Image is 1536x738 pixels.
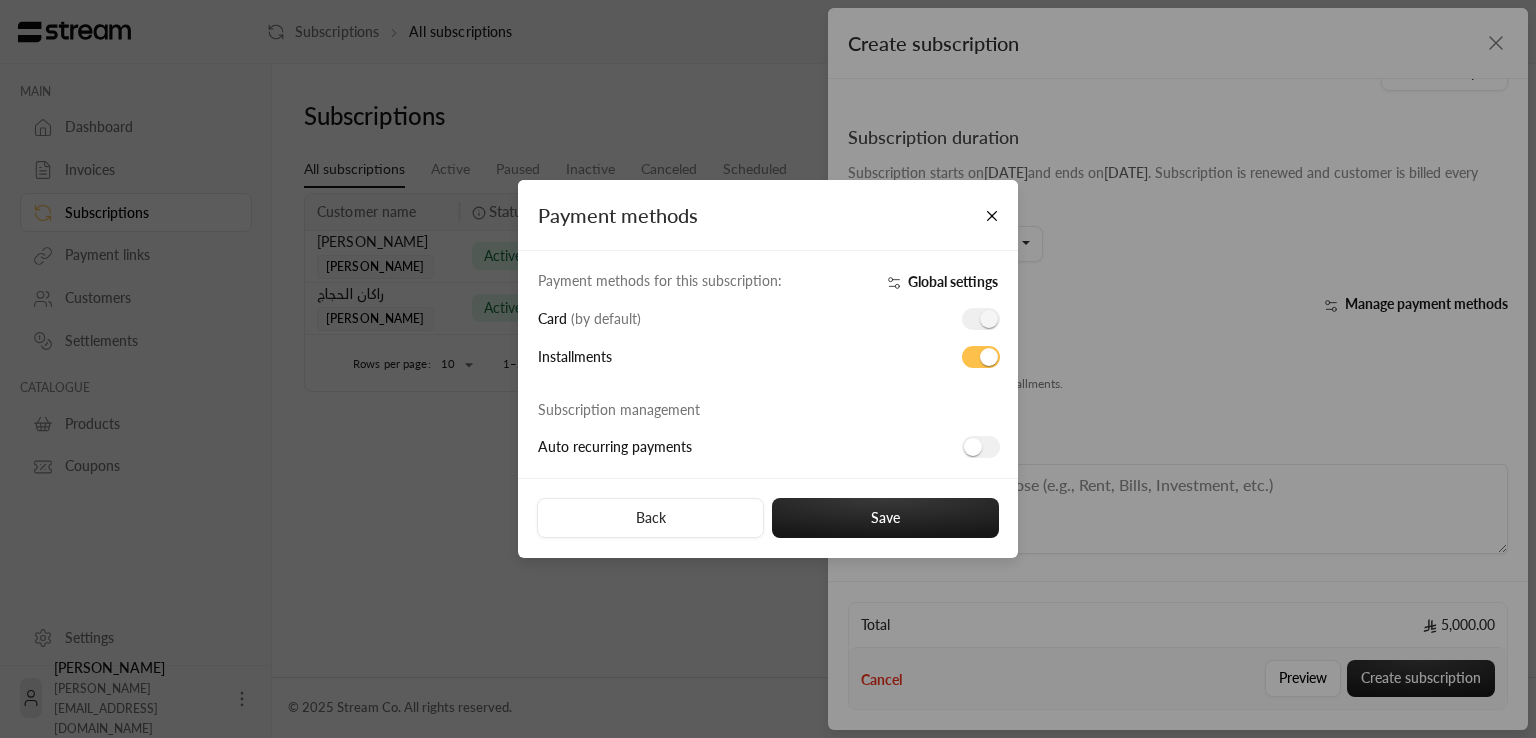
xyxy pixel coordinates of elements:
span: Global settings [908,273,998,290]
span: Installments [538,348,612,365]
button: Save [772,498,999,538]
button: Back [537,498,764,538]
div: Subscription management [538,400,838,420]
div: Payment methods for this subscription: [538,271,838,291]
span: Payment methods [538,203,698,227]
span: ( by default ) [571,310,641,327]
span: Auto recurring payments [538,438,692,455]
span: Card [538,310,641,327]
button: Close [975,198,1010,233]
